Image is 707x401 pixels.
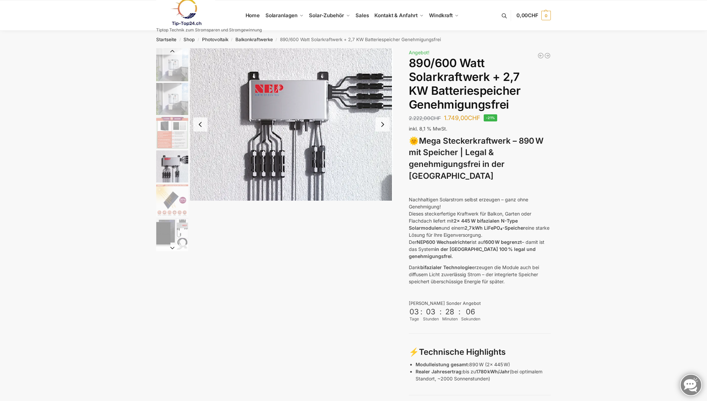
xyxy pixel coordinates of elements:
[190,48,393,201] li: 4 / 12
[409,218,518,231] strong: 2x 445 W bifazialen N-Type Solarmodulen
[353,0,372,31] a: Sales
[273,37,280,42] span: /
[154,82,188,116] li: 2 / 12
[416,361,551,368] p: 890 W (2x 445 W)
[541,11,551,20] span: 0
[190,48,393,201] img: BDS1000
[154,48,188,82] li: 1 / 12
[156,184,188,216] img: Bificial 30 % mehr Leistung
[444,114,480,121] bdi: 1.749,00
[409,246,536,259] strong: in der [GEOGRAPHIC_DATA] 100 % legal und genehmigungsfrei
[516,12,538,19] span: 0,00
[156,28,262,32] p: Tiptop Technik zum Stromsparen und Stromgewinnung
[156,245,188,251] button: Next slide
[202,37,228,42] a: Photovoltaik
[154,183,188,217] li: 5 / 12
[458,307,460,320] div: :
[484,114,498,121] span: -21%
[409,307,419,316] div: 03
[409,136,543,181] strong: Mega Steckerkraftwerk – 890 W mit Speicher | Legal & genehmigungsfrei in der [GEOGRAPHIC_DATA]
[156,218,188,250] img: Balkonkraftwerk 860
[156,48,188,55] button: Previous slide
[409,264,551,285] p: Dank erzeugen die Module auch bei diffusem Licht zuverlässig Strom – der integrierte Speicher spe...
[416,369,463,374] strong: Realer Jahresertrag:
[424,307,438,316] div: 03
[462,307,480,316] div: 06
[419,347,506,357] strong: Technische Highlights
[154,251,188,284] li: 7 / 12
[309,12,344,19] span: Solar-Zubehör
[461,316,480,322] div: Sekunden
[176,37,183,42] span: /
[356,12,369,19] span: Sales
[409,56,551,111] h1: 890/600 Watt Solarkraftwerk + 2,7 KW Batteriespeicher Genehmigungsfrei
[156,48,188,81] img: Balkonkraftwerk mit 2,7kw Speicher
[417,239,472,245] strong: NEP600 Wechselrichter
[156,117,188,149] img: Bificial im Vergleich zu billig Modulen
[154,116,188,149] li: 3 / 12
[156,83,188,115] img: Balkonkraftwerk mit 2,7kw Speicher
[440,307,442,320] div: :
[409,50,429,55] span: Angebot!
[265,12,298,19] span: Solaranlagen
[156,37,176,42] a: Startseite
[375,117,390,132] button: Next slide
[468,114,480,121] span: CHF
[409,300,551,307] div: [PERSON_NAME] Sonder Angebot
[154,217,188,251] li: 6 / 12
[195,37,202,42] span: /
[420,264,472,270] strong: bifazialer Technologie
[409,126,447,132] span: inkl. 8,1 % MwSt.
[409,316,420,322] div: Tage
[430,115,441,121] span: CHF
[420,307,422,320] div: :
[409,115,441,121] bdi: 2.222,00
[372,0,426,31] a: Kontakt & Anfahrt
[442,316,458,322] div: Minuten
[485,239,522,245] strong: 600 W begrenzt
[193,117,207,132] button: Previous slide
[416,362,469,367] strong: Modulleistung gesamt:
[228,37,235,42] span: /
[374,12,417,19] span: Kontakt & Anfahrt
[409,135,551,182] h3: 🌞
[476,369,510,374] strong: 1780 kWh/Jahr
[306,0,353,31] a: Solar-Zubehör
[464,225,525,231] strong: 2,7 kWh LiFePO₄-Speicher
[409,346,551,358] h3: ⚡
[429,12,453,19] span: Windkraft
[183,37,195,42] a: Shop
[154,149,188,183] li: 4 / 12
[235,37,273,42] a: Balkonkraftwerke
[262,0,306,31] a: Solaranlagen
[156,150,188,182] img: BDS1000
[443,307,457,316] div: 28
[516,5,551,26] a: 0,00CHF 0
[409,196,551,260] p: Nachhaltigen Solarstrom selbst erzeugen – ganz ohne Genehmigung! Dieses steckerfertige Kraftwerk ...
[544,52,551,59] a: Balkonkraftwerk 890 Watt Solarmodulleistung mit 2kW/h Zendure Speicher
[426,0,462,31] a: Windkraft
[528,12,538,19] span: CHF
[537,52,544,59] a: Balkonkraftwerk 405/600 Watt erweiterbar
[423,316,439,322] div: Stunden
[144,31,563,48] nav: Breadcrumb
[416,368,551,382] p: bis zu (bei optimalem Standort, ~2000 Sonnenstunden)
